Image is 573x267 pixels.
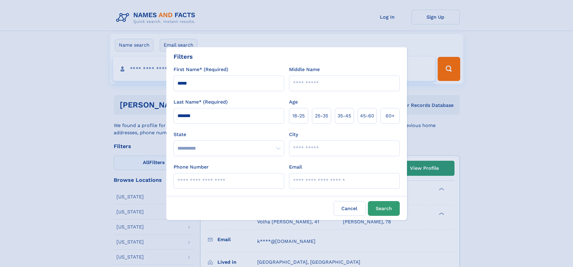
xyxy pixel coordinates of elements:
[174,131,284,138] label: State
[289,98,298,106] label: Age
[368,201,400,216] button: Search
[174,52,193,61] div: Filters
[334,201,365,216] label: Cancel
[289,163,302,171] label: Email
[360,112,374,120] span: 45‑60
[292,112,305,120] span: 18‑25
[337,112,351,120] span: 35‑45
[174,163,209,171] label: Phone Number
[289,131,298,138] label: City
[174,66,228,73] label: First Name* (Required)
[174,98,228,106] label: Last Name* (Required)
[289,66,320,73] label: Middle Name
[386,112,395,120] span: 60+
[315,112,328,120] span: 25‑35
